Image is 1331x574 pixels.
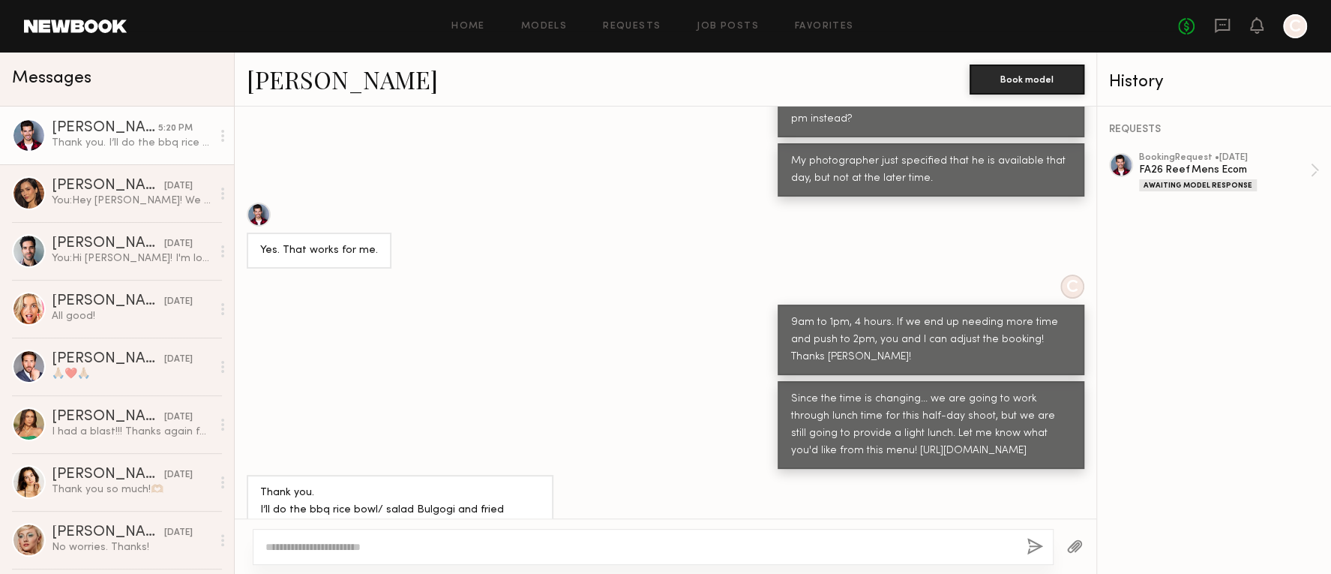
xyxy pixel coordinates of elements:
[52,251,211,266] div: You: Hi [PERSON_NAME]! I'm looking for an ecom [DEMOGRAPHIC_DATA] model. Do you have any examples...
[791,314,1071,366] div: 9am to 1pm, 4 hours. If we end up needing more time and push to 2pm, you and I can adjust the boo...
[795,22,854,32] a: Favorites
[52,121,158,136] div: [PERSON_NAME]
[451,22,485,32] a: Home
[1283,14,1307,38] a: C
[52,482,211,497] div: Thank you so much!🫶🏼
[970,65,1084,95] button: Book model
[52,352,164,367] div: [PERSON_NAME]
[1139,153,1319,191] a: bookingRequest •[DATE]FA26 Reef Mens EcomAwaiting Model Response
[164,179,193,194] div: [DATE]
[52,410,164,425] div: [PERSON_NAME]
[52,294,164,309] div: [PERSON_NAME]
[52,467,164,482] div: [PERSON_NAME]
[791,94,1071,128] div: Sorry [PERSON_NAME], could you actually do 9 am to 2 pm instead?
[164,295,193,309] div: [DATE]
[164,353,193,367] div: [DATE]
[52,540,211,554] div: No worries. Thanks!
[791,391,1071,460] div: Since the time is changing... we are going to work through lunch time for this half-day shoot, bu...
[260,242,378,260] div: Yes. That works for me.
[521,22,567,32] a: Models
[1109,74,1319,91] div: History
[260,485,540,536] div: Thank you. I’ll do the bbq rice bowl/ salad Bulgogi and fried chicken dumplings
[970,72,1084,85] a: Book model
[52,194,211,208] div: You: Hey [PERSON_NAME]! We are going to work through lunch time for this half-day shoot, but we a...
[791,153,1071,188] div: My photographer just specified that he is available that day, but not at the later time.
[52,309,211,323] div: All good!
[603,22,661,32] a: Requests
[52,136,211,150] div: Thank you. I’ll do the bbq rice bowl/ salad Bulgogi and fried chicken dumplings
[164,526,193,540] div: [DATE]
[1109,125,1319,135] div: REQUESTS
[12,70,91,87] span: Messages
[1139,163,1310,177] div: FA26 Reef Mens Ecom
[52,179,164,194] div: [PERSON_NAME]
[247,63,438,95] a: [PERSON_NAME]
[164,468,193,482] div: [DATE]
[52,425,211,439] div: I had a blast!!! Thanks again for everything 🥰
[52,367,211,381] div: 🙏🏼❤️🙏🏼
[1139,153,1310,163] div: booking Request • [DATE]
[52,236,164,251] div: [PERSON_NAME]
[164,410,193,425] div: [DATE]
[1139,179,1257,191] div: Awaiting Model Response
[164,237,193,251] div: [DATE]
[52,525,164,540] div: [PERSON_NAME]
[697,22,759,32] a: Job Posts
[158,122,193,136] div: 5:20 PM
